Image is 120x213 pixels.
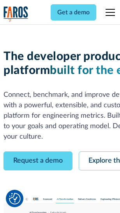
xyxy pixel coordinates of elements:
img: Revisit consent button [9,193,21,204]
a: Request a demo [4,151,72,170]
div: menu [101,3,116,22]
img: Logo of the analytics and reporting company Faros. [4,6,28,22]
button: Cookie Settings [9,193,21,204]
a: home [4,6,28,22]
a: Get a demo [51,4,96,21]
